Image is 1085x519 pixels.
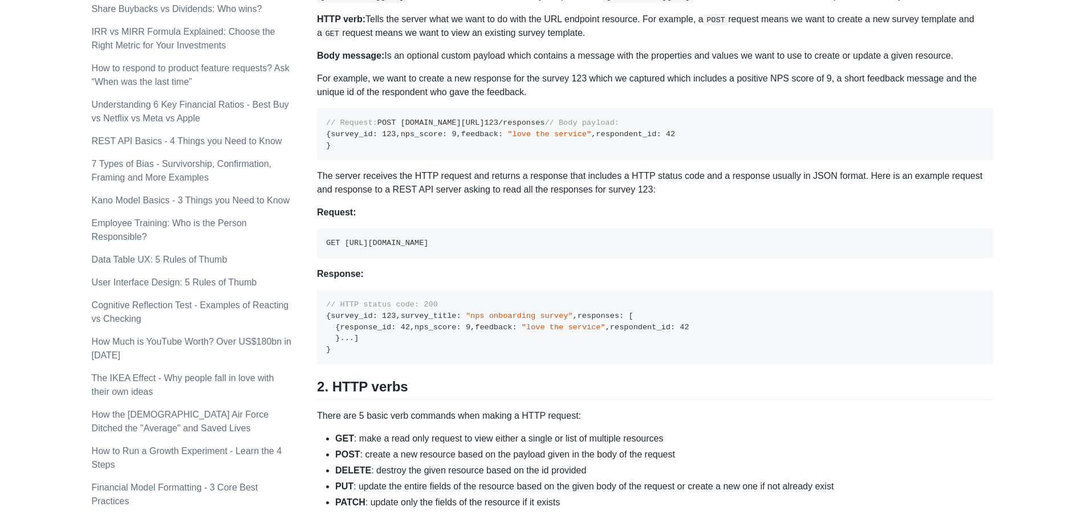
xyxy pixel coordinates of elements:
span: : [391,323,396,332]
span: , [606,323,610,332]
p: Tells the server what we want to do with the URL endpoint resource. For example, a request means ... [317,13,993,40]
p: For example, we want to create a new response for the survey 123 which we captured which includes... [317,72,993,99]
a: The IKEA Effect - Why people fall in love with their own ideas [92,373,274,397]
span: } [326,141,331,150]
a: How the [DEMOGRAPHIC_DATA] Air Force Ditched the "Average" and Saved Lives [92,410,269,433]
span: 123 [484,118,498,127]
span: // Body payload: [544,118,619,127]
p: Is an optional custom payload which contains a message with the properties and values we want to ... [317,49,993,63]
span: { [335,323,340,332]
span: : [373,130,377,138]
span: : [670,323,675,332]
li: : update only the fields of the resource if it exists [335,496,993,509]
span: : [457,312,461,320]
p: There are 5 basic verb commands when making a HTTP request: [317,409,993,423]
a: How to Run a Growth Experiment - Learn the 4 Steps [92,446,282,469]
span: : [656,130,661,138]
a: Kano Model Basics - 3 Things you Need to Know [92,195,290,205]
li: : make a read only request to view either a single or list of multiple resources [335,432,993,446]
strong: Request: [317,207,356,217]
span: : [512,323,517,332]
li: : create a new resource based on the payload given in the body of the request [335,448,993,461]
span: , [396,312,400,320]
li: : update the entire fields of the resource based on the given body of the request or create a new... [335,480,993,493]
span: , [457,130,461,138]
span: } [335,334,340,342]
a: Data Table UX: 5 Rules of Thumb [92,255,227,264]
span: 42 [680,323,689,332]
a: REST API Basics - 4 Things you Need to Know [92,136,282,146]
a: IRR vs MIRR Formula Explained: Choose the Right Metric for Your Investments [92,27,275,50]
span: 42 [401,323,410,332]
span: 9 [466,323,470,332]
strong: HTTP verb: [317,14,365,24]
span: , [591,130,596,138]
span: { [326,130,331,138]
code: survey_id survey_title responses response_id nps_score feedback respondent_id ... [326,300,689,354]
span: // HTTP status code: 200 [326,300,438,309]
code: GET [322,28,342,39]
strong: DELETE [335,465,371,475]
span: [ [628,312,633,320]
p: The server receives the HTTP request and returns a response that includes a HTTP status code and ... [317,169,993,197]
span: // Request: [326,118,377,127]
code: GET [URL][DOMAIN_NAME] [326,239,428,247]
strong: PUT [335,481,353,491]
span: : [498,130,503,138]
strong: GET [335,434,354,443]
code: POST [704,14,729,26]
span: } [326,345,331,354]
span: 123 [382,312,396,320]
span: , [410,323,415,332]
h2: 2. HTTP verbs [317,378,993,400]
code: POST [DOMAIN_NAME][URL] /responses survey_id nps_score feedback respondent_id [326,118,675,149]
a: How to respond to product feature requests? Ask “When was the last time” [92,63,290,87]
span: 123 [382,130,396,138]
span: : [442,130,447,138]
span: "love the service" [507,130,591,138]
a: Employee Training: Who is the Person Responsible? [92,218,247,242]
span: { [326,312,331,320]
a: Understanding 6 Key Financial Ratios - Best Buy vs Netflix vs Meta vs Apple [92,100,289,123]
strong: Response: [317,269,364,279]
span: , [396,130,400,138]
a: 7 Types of Bias - Survivorship, Confirmation, Framing and More Examples [92,159,271,182]
span: "love the service" [522,323,606,332]
span: : [373,312,377,320]
a: Cognitive Reflection Test - Examples of Reacting vs Checking [92,300,289,324]
span: 42 [666,130,675,138]
span: "nps onboarding survey" [466,312,573,320]
strong: POST [335,449,360,459]
span: : [619,312,624,320]
strong: PATCH [335,497,365,507]
span: , [573,312,578,320]
span: , [470,323,475,332]
a: Financial Model Formatting - 3 Core Best Practices [92,483,258,506]
span: 9 [452,130,456,138]
a: How Much is YouTube Worth? Over US$180bn in [DATE] [92,337,291,360]
a: Share Buybacks vs Dividends: Who wins? [92,4,262,14]
li: : destroy the given resource based on the id provided [335,464,993,477]
span: ] [354,334,359,342]
strong: Body message: [317,51,384,60]
a: User Interface Design: 5 Rules of Thumb [92,277,257,287]
span: : [457,323,461,332]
